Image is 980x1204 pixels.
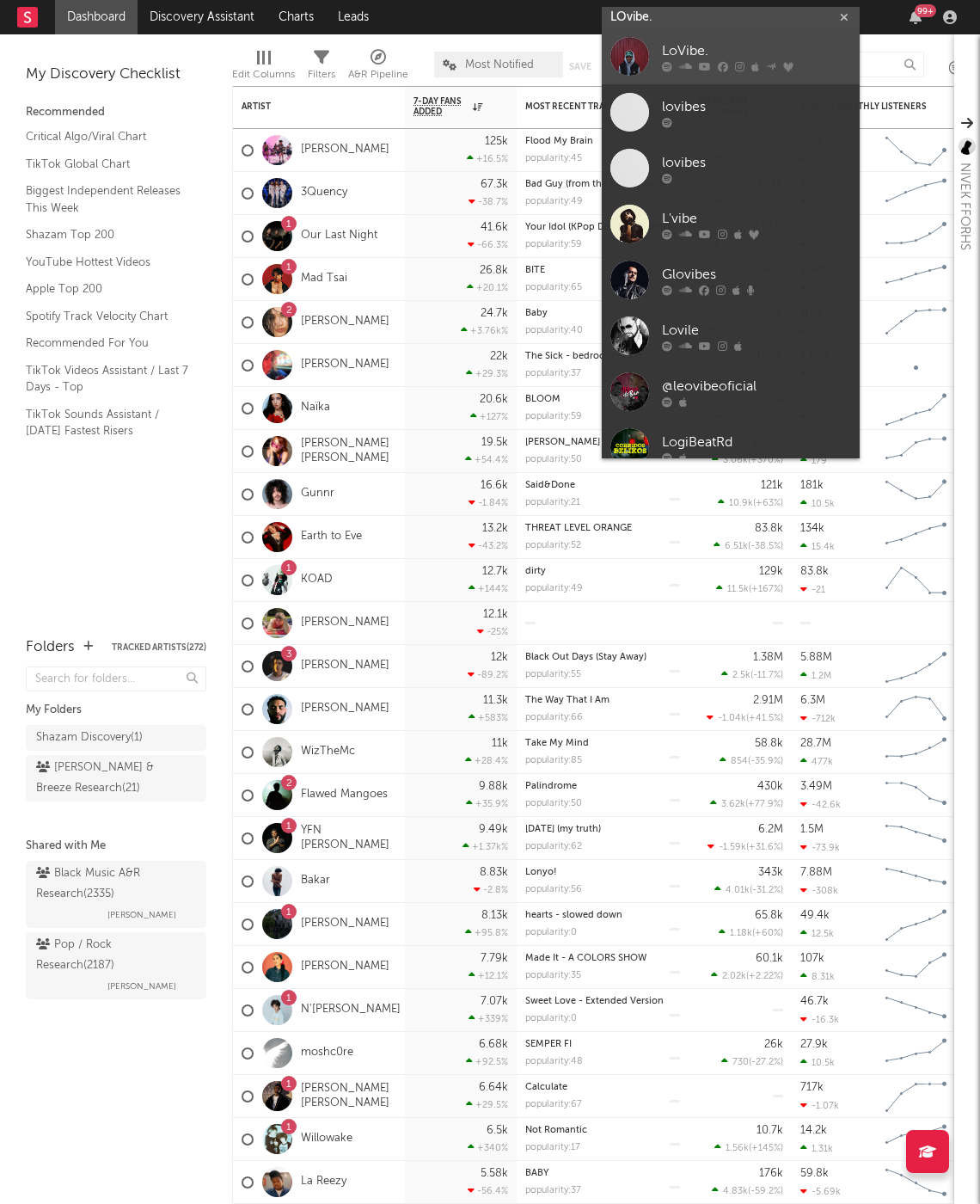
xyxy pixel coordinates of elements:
[757,781,783,792] div: 430k
[469,1013,508,1024] div: +339 %
[479,781,508,792] div: 9.88k
[481,222,508,233] div: 41.6k
[758,867,783,878] div: 343k
[481,179,508,190] div: 67.3k
[721,1056,783,1067] div: ( )
[800,738,831,749] div: 28.7M
[301,229,377,243] a: Our Last Night
[525,1040,680,1049] div: SEMPER FI
[480,867,508,878] div: 8.83k
[525,352,680,361] div: The Sick - bedroom demo
[721,800,745,809] span: 3.62k
[525,885,582,894] div: popularity: 56
[707,841,783,852] div: ( )
[107,976,176,997] span: [PERSON_NAME]
[301,272,347,286] a: Mad Tsai
[525,541,581,550] div: popularity: 52
[707,712,783,723] div: ( )
[301,616,389,630] a: [PERSON_NAME]
[800,1039,828,1050] div: 27.9k
[756,499,781,508] span: +63 %
[525,842,582,851] div: popularity: 62
[755,523,783,534] div: 83.8k
[525,1040,572,1049] a: SEMPER FI
[525,309,680,318] div: Baby
[525,498,580,507] div: popularity: 21
[800,1082,824,1093] div: 717k
[525,713,583,722] div: popularity: 66
[525,799,582,808] div: popularity: 50
[26,127,189,146] a: Critical Algo/Viral Chart
[301,573,333,587] a: KOAD
[26,279,189,298] a: Apple Top 200
[301,1082,396,1111] a: [PERSON_NAME] [PERSON_NAME]
[525,326,583,335] div: popularity: 40
[465,59,534,71] span: Most Notified
[301,1175,346,1189] a: La Reezy
[26,181,189,217] a: Biggest Independent Releases This Week
[525,352,642,361] a: The Sick - bedroom demo
[301,659,389,673] a: [PERSON_NAME]
[525,180,787,189] a: Bad Guy (from the Netflix Series "Building the Band") - Live
[348,64,408,85] div: A&R Pipeline
[525,584,583,593] div: popularity: 49
[800,713,836,724] div: -712k
[800,1014,839,1025] div: -16.3k
[569,62,591,71] button: Save
[525,868,557,877] a: Lonyo!
[466,1056,508,1067] div: +92.5 %
[602,140,860,196] a: lovibes
[525,438,629,447] a: [PERSON_NAME] & You
[26,307,189,326] a: Spotify Track Velocity Chart
[662,433,851,453] div: LogiBeatRd
[755,929,781,938] span: +60 %
[301,702,389,716] a: [PERSON_NAME]
[525,653,680,662] div: Black Out Days (Stay Away)
[878,774,954,817] svg: Chart title
[26,836,206,857] div: Shared with Me
[800,824,824,835] div: 1.5M
[26,155,189,174] a: TikTok Global Chart
[878,903,954,946] svg: Chart title
[800,541,835,552] div: 15.4k
[26,755,206,802] a: [PERSON_NAME] & Breeze Research(21)
[462,841,508,852] div: +1.37k %
[800,480,824,491] div: 181k
[308,43,335,93] div: Filters
[525,971,581,980] div: popularity: 35
[878,559,954,602] svg: Chart title
[716,583,783,594] div: ( )
[479,1039,508,1050] div: 6.68k
[483,609,508,620] div: 12.1k
[727,585,749,594] span: 11.5k
[800,101,929,112] div: Spotify Monthly Listeners
[710,798,783,809] div: ( )
[469,970,508,981] div: +12.1 %
[26,64,206,85] div: My Discovery Checklist
[525,782,680,791] div: Palindrome
[800,781,832,792] div: 3.49M
[525,223,671,232] a: Your Idol (KPop Demon Hunters)
[469,583,508,594] div: +144 %
[662,209,851,230] div: L'vibe
[525,567,680,576] div: dirty
[525,997,664,1006] a: Sweet Love - Extended Version
[469,712,508,723] div: +583 %
[301,745,355,759] a: WizTheMc
[348,43,408,93] div: A&R Pipeline
[525,1126,587,1135] a: Not Romantic
[112,643,206,652] button: Tracked Artists(272)
[725,542,748,551] span: 6.51k
[662,97,851,118] div: lovibes
[800,523,824,534] div: 134k
[492,738,508,749] div: 11k
[525,739,680,748] div: Take My Mind
[800,885,838,896] div: -308k
[525,696,609,705] a: The Way That I Am
[232,64,295,85] div: Edit Columns
[469,540,508,551] div: -43.2 %
[662,321,851,341] div: Lovile
[468,239,508,250] div: -66.3 %
[878,946,954,989] svg: Chart title
[714,540,783,551] div: ( )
